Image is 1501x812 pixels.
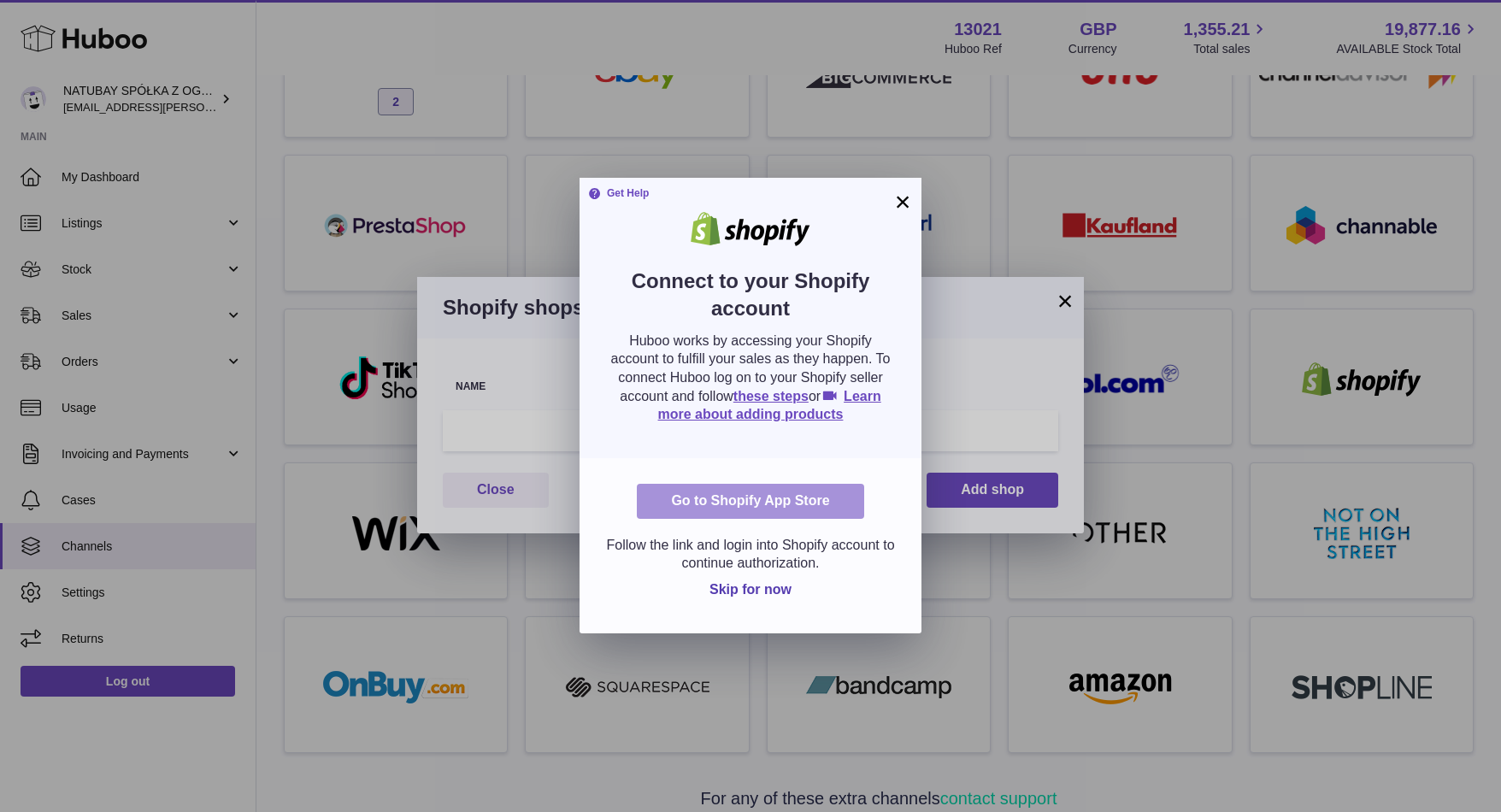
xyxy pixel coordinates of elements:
[709,582,792,597] span: Skip for now
[892,191,913,212] button: ×
[637,484,863,519] a: Go to Shopify App Store
[678,212,823,246] img: shopify.png
[605,268,896,332] h2: Connect to your Shopify account
[588,186,649,200] strong: Get Help
[605,536,896,573] p: Follow the link and login into Shopify account to continue authorization.
[696,573,805,608] button: Skip for now
[605,332,896,424] p: Huboo works by accessing your Shopify account to fulfill your sales as they happen. To connect Hu...
[733,389,809,403] a: these steps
